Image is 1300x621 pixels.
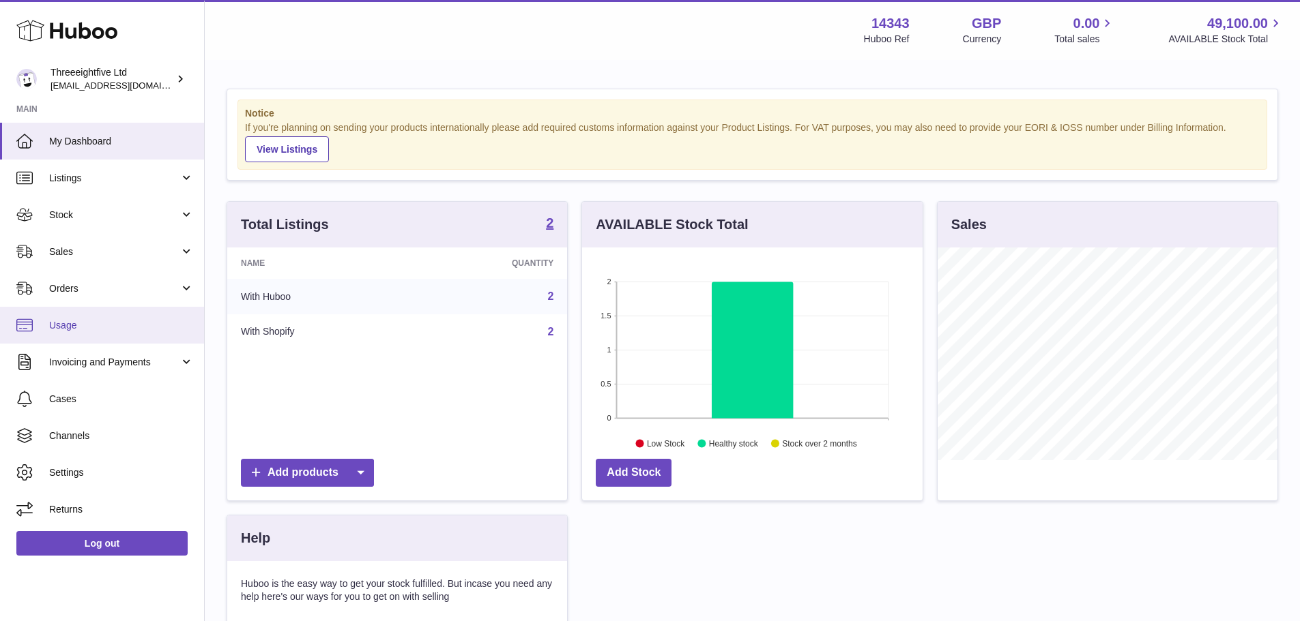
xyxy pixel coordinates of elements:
text: 0.5 [601,380,611,388]
text: 0 [607,414,611,422]
a: 2 [547,290,553,302]
text: 2 [607,277,611,286]
strong: GBP [972,14,1001,33]
a: Add products [241,459,374,487]
h3: Sales [951,215,987,234]
a: 0.00 Total sales [1054,14,1115,46]
a: View Listings [245,136,329,162]
strong: 14343 [871,14,910,33]
span: Stock [49,209,179,222]
text: 1.5 [601,312,611,320]
strong: Notice [245,107,1260,120]
text: 1 [607,346,611,354]
span: 49,100.00 [1207,14,1268,33]
td: With Shopify [227,314,411,350]
a: Log out [16,531,188,556]
a: Add Stock [596,459,671,487]
a: 2 [546,216,553,232]
div: Huboo Ref [864,33,910,46]
span: Sales [49,245,179,258]
h3: Help [241,529,270,547]
img: internalAdmin-14343@internal.huboo.com [16,69,37,89]
h3: Total Listings [241,215,329,234]
a: 2 [547,326,553,337]
text: Stock over 2 months [783,438,857,448]
p: Huboo is the easy way to get your stock fulfilled. But incase you need any help here's our ways f... [241,577,553,603]
div: Threeeightfive Ltd [50,66,173,92]
text: Low Stock [647,438,685,448]
span: Orders [49,282,179,295]
td: With Huboo [227,279,411,314]
a: 49,100.00 AVAILABLE Stock Total [1168,14,1284,46]
div: If you're planning on sending your products internationally please add required customs informati... [245,121,1260,162]
span: Listings [49,172,179,185]
th: Quantity [411,247,568,279]
span: Total sales [1054,33,1115,46]
th: Name [227,247,411,279]
span: Cases [49,393,194,406]
span: Usage [49,319,194,332]
span: AVAILABLE Stock Total [1168,33,1284,46]
span: Settings [49,466,194,479]
span: Channels [49,429,194,442]
span: Returns [49,503,194,516]
text: Healthy stock [709,438,759,448]
strong: 2 [546,216,553,230]
div: Currency [963,33,1002,46]
span: 0.00 [1073,14,1100,33]
h3: AVAILABLE Stock Total [596,215,748,234]
span: Invoicing and Payments [49,356,179,369]
span: My Dashboard [49,135,194,148]
span: [EMAIL_ADDRESS][DOMAIN_NAME] [50,80,201,91]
